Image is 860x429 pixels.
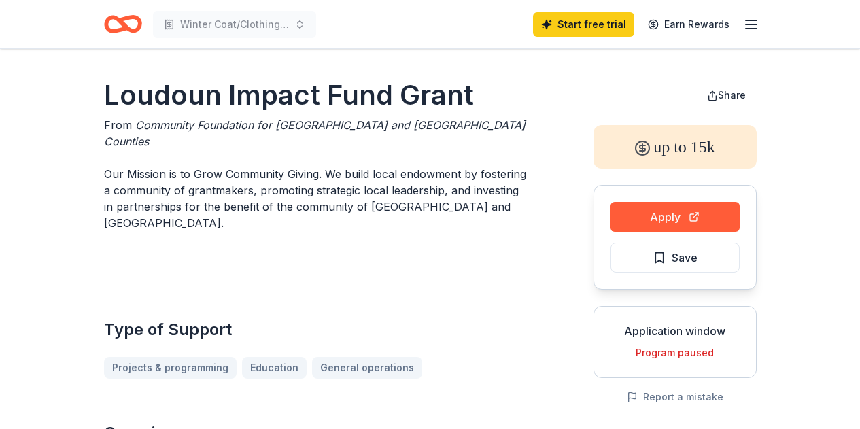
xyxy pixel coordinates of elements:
[594,125,757,169] div: up to 15k
[610,202,740,232] button: Apply
[104,166,528,231] p: Our Mission is to Grow Community Giving. We build local endowment by fostering a community of gra...
[153,11,316,38] button: Winter Coat/Clothing Drive
[696,82,757,109] button: Share
[640,12,738,37] a: Earn Rewards
[533,12,634,37] a: Start free trial
[610,243,740,273] button: Save
[672,249,698,267] span: Save
[104,8,142,40] a: Home
[718,89,746,101] span: Share
[104,118,526,148] span: Community Foundation for [GEOGRAPHIC_DATA] and [GEOGRAPHIC_DATA] Counties
[104,117,528,150] div: From
[627,389,723,405] button: Report a mistake
[312,357,422,379] a: General operations
[104,357,237,379] a: Projects & programming
[605,345,745,361] div: Program paused
[180,16,289,33] span: Winter Coat/Clothing Drive
[104,76,528,114] h1: Loudoun Impact Fund Grant
[242,357,307,379] a: Education
[104,319,528,341] h2: Type of Support
[605,323,745,339] div: Application window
